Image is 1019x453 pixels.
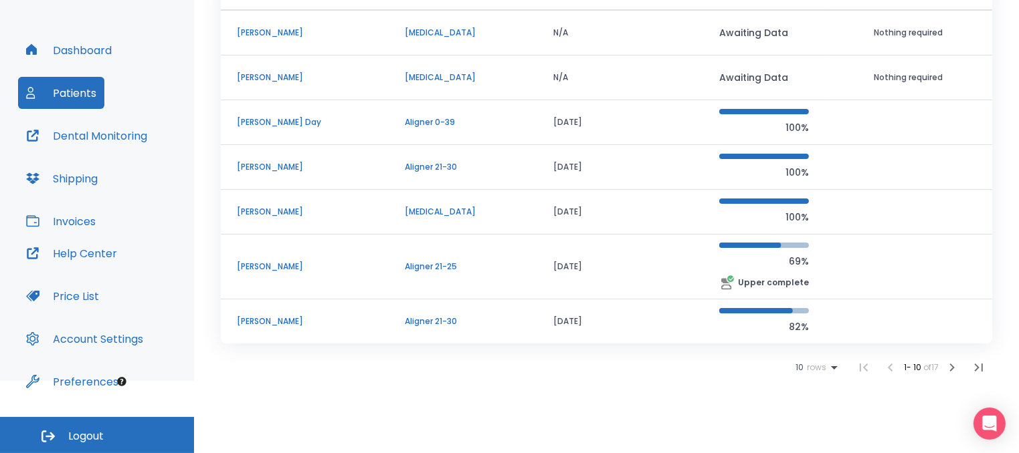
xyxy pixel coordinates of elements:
[537,145,703,190] td: [DATE]
[841,27,976,39] p: Nothing required
[18,120,155,152] button: Dental Monitoring
[537,100,703,145] td: [DATE]
[405,315,521,327] p: Aligner 21-30
[537,235,703,299] td: [DATE]
[237,261,373,273] p: [PERSON_NAME]
[237,27,373,39] p: [PERSON_NAME]
[923,361,939,373] span: of 17
[841,71,976,84] p: Nothing required
[237,161,373,173] p: [PERSON_NAME]
[804,363,826,372] span: rows
[405,71,521,84] p: [MEDICAL_DATA]
[18,34,120,66] button: Dashboard
[405,116,521,128] p: Aligner 0-39
[237,71,373,84] p: [PERSON_NAME]
[405,27,521,39] p: [MEDICAL_DATA]
[405,261,521,273] p: Aligner 21-25
[719,164,809,180] p: 100%
[405,206,521,218] p: [MEDICAL_DATA]
[738,277,809,289] p: Upper complete
[18,237,125,269] button: Help Center
[68,429,104,444] span: Logout
[405,161,521,173] p: Aligner 21-30
[537,11,703,55] td: N/A
[719,253,809,269] p: 69%
[18,280,107,312] button: Price List
[537,190,703,235] td: [DATE]
[904,361,923,373] span: 1 - 10
[537,55,703,100] td: N/A
[237,315,373,327] p: [PERSON_NAME]
[974,408,1006,440] div: Open Intercom Messenger
[719,209,809,225] p: 100%
[18,323,151,355] button: Account Settings
[796,363,804,372] span: 10
[237,206,373,218] p: [PERSON_NAME]
[18,162,106,194] button: Shipping
[116,375,128,388] div: Tooltip anchor
[537,299,703,344] td: [DATE]
[18,365,126,398] button: Preferences
[719,25,809,41] p: Awaiting Data
[237,116,373,128] p: [PERSON_NAME] Day
[18,77,104,109] button: Patients
[719,319,809,335] p: 82%
[18,205,104,237] button: Invoices
[719,69,809,86] p: Awaiting Data
[719,120,809,136] p: 100%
